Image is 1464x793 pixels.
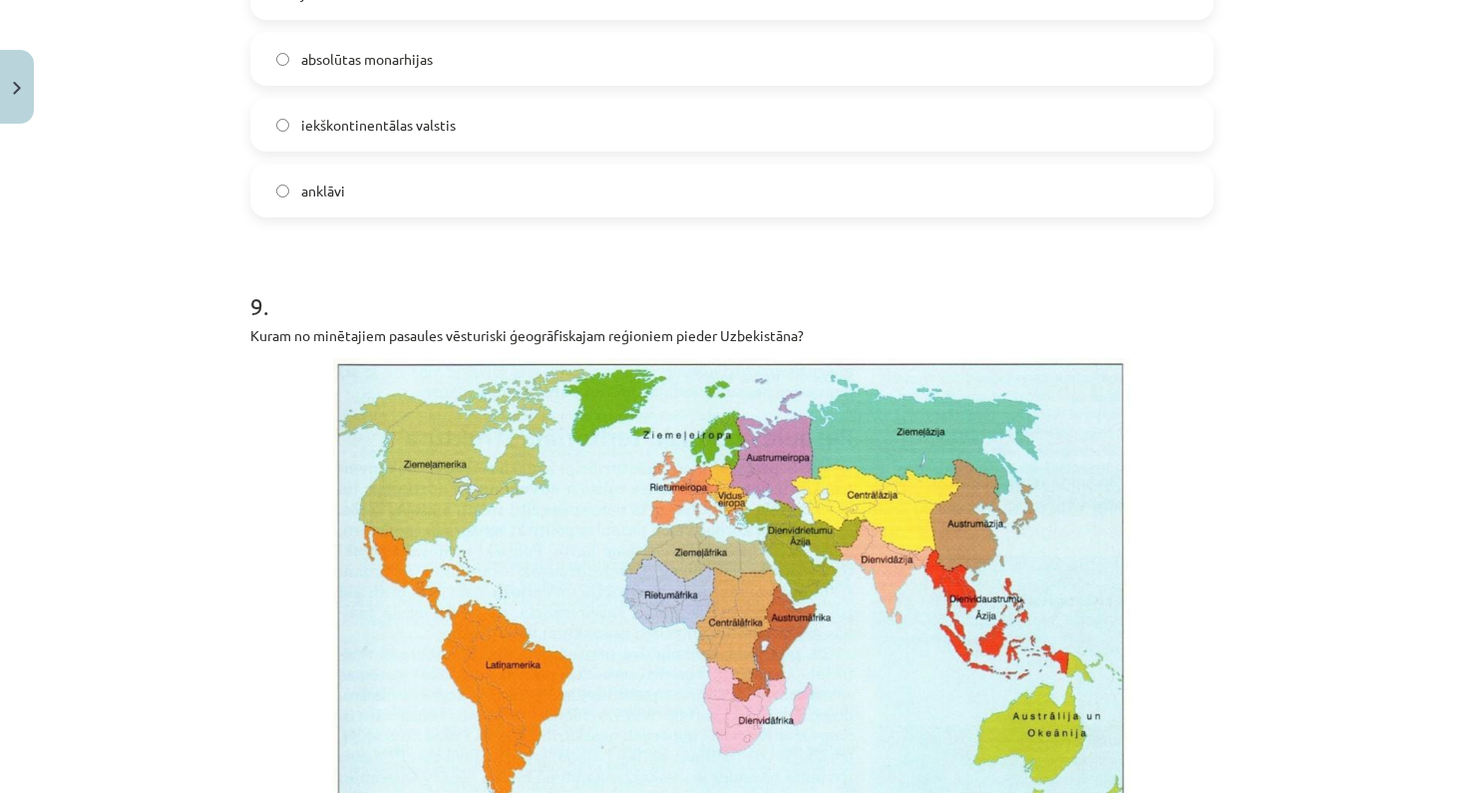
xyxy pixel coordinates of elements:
[301,49,433,70] span: absolūtas monarhijas
[250,325,1214,346] p: Kuram no minētajiem pasaules vēsturiski ģeogrāfiskajam reģioniem pieder Uzbekistāna?
[13,82,21,95] img: icon-close-lesson-0947bae3869378f0d4975bcd49f059093ad1ed9edebbc8119c70593378902aed.svg
[301,181,345,201] span: anklāvi
[276,119,289,132] input: iekškontinentālas valstis
[276,53,289,66] input: absolūtas monarhijas
[276,185,289,198] input: anklāvi
[250,257,1214,319] h1: 9 .
[301,115,456,136] span: iekškontinentālas valstis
